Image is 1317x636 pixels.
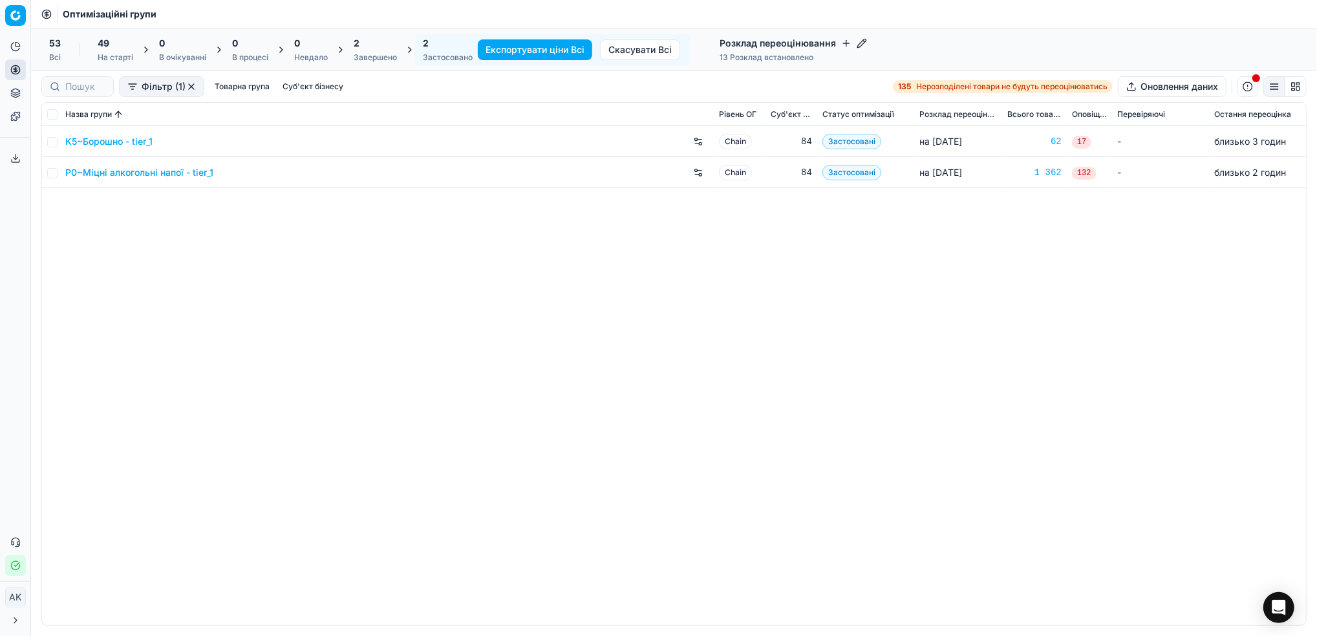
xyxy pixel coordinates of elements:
span: на [DATE] [919,167,962,178]
div: В процесі [232,52,268,63]
nav: breadcrumb [63,8,156,21]
span: 0 [294,37,300,50]
span: Назва групи [65,109,112,120]
span: Рівень OГ [719,109,756,120]
button: Фільтр (1) [119,76,204,97]
a: P0~Міцні алкогольні напої - tier_1 [65,166,213,179]
span: Chain [719,165,752,180]
span: Всього товарів [1007,109,1062,120]
span: Застосовані [822,165,881,180]
a: 135Нерозподілені товари не будуть переоцінюватись [893,80,1113,93]
a: K5~Борошно - tier_1 [65,135,153,148]
a: 1 362 [1007,166,1062,179]
span: Оповіщення [1072,109,1107,120]
div: 13 Розклад встановлено [720,52,867,63]
span: 53 [49,37,61,50]
button: AK [5,587,26,608]
button: Експортувати ціни Всі [478,39,592,60]
div: Застосовано [423,52,473,63]
span: 0 [159,37,165,50]
div: Невдало [294,52,328,63]
td: - [1112,157,1209,188]
span: Нерозподілені товари не будуть переоцінюватись [916,81,1108,92]
span: 2 [354,37,359,50]
button: Оновлення даних [1118,76,1226,97]
input: Пошук [65,80,105,93]
td: - [1112,126,1209,157]
div: В очікуванні [159,52,206,63]
span: Застосовані [822,134,881,149]
span: близько 3 годин [1214,136,1286,147]
span: Chain [719,134,752,149]
div: Всі [49,52,61,63]
span: Статус оптимізації [822,109,894,120]
span: близько 2 годин [1214,167,1286,178]
div: На старті [98,52,133,63]
span: Оптимізаційні групи [63,8,156,21]
span: на [DATE] [919,136,962,147]
span: 17 [1072,136,1091,149]
button: Суб'єкт бізнесу [277,79,348,94]
span: 0 [232,37,238,50]
span: 132 [1072,167,1097,180]
strong: 135 [898,81,911,92]
span: AK [6,588,25,607]
a: 62 [1007,135,1062,148]
div: 84 [771,166,812,179]
span: Остання переоцінка [1214,109,1291,120]
h4: Розклад переоцінювання [720,37,867,50]
span: Суб'єкт бізнесу [771,109,812,120]
div: Завершено [354,52,397,63]
span: 2 [423,37,429,50]
div: 84 [771,135,812,148]
div: Open Intercom Messenger [1263,592,1294,623]
button: Sorted by Назва групи ascending [112,108,125,121]
span: Перевіряючі [1117,109,1165,120]
button: Скасувати Всі [600,39,680,60]
span: Розклад переоцінювання [919,109,997,120]
span: 49 [98,37,109,50]
button: Товарна група [209,79,275,94]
